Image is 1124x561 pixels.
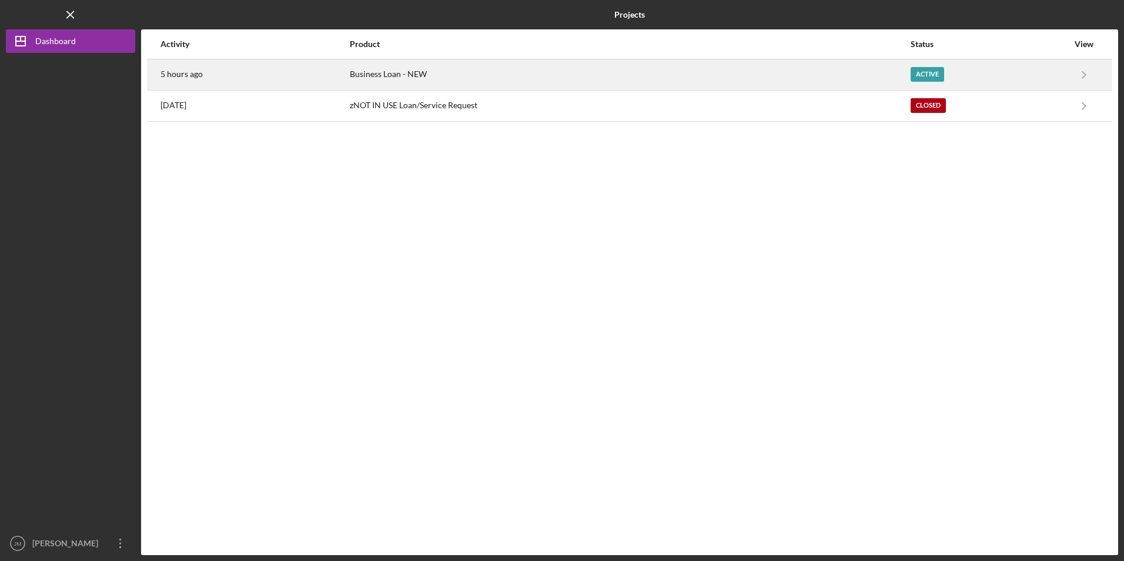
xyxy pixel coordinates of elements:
div: Closed [911,98,946,113]
time: 2022-05-11 21:19 [160,101,186,110]
div: Status [911,39,1068,49]
div: zNOT IN USE Loan/Service Request [350,91,909,121]
div: Activity [160,39,349,49]
time: 2025-08-25 13:55 [160,69,203,79]
div: Product [350,39,909,49]
button: JM[PERSON_NAME] [6,532,135,555]
b: Projects [614,10,645,19]
div: View [1069,39,1099,49]
div: Active [911,67,944,82]
text: JM [14,540,22,547]
div: [PERSON_NAME] [29,532,106,558]
div: Dashboard [35,29,76,56]
div: Business Loan - NEW [350,60,909,89]
button: Dashboard [6,29,135,53]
